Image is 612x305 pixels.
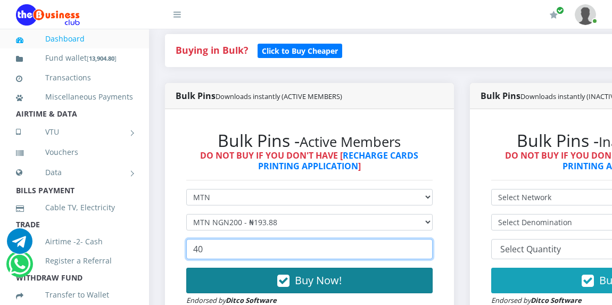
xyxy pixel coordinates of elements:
a: Airtime -2- Cash [16,229,133,254]
strong: Ditco Software [531,295,582,305]
button: Buy Now! [186,268,433,293]
a: Chat for support [9,259,30,277]
a: Dashboard [16,27,133,51]
small: Downloads instantly (ACTIVE MEMBERS) [216,92,342,101]
strong: Bulk Pins [176,90,342,102]
a: Fund wallet[13,904.80] [16,46,133,71]
small: Active Members [300,133,401,151]
a: Register a Referral [16,249,133,273]
a: Data [16,159,133,186]
strong: Ditco Software [226,295,277,305]
img: Logo [16,4,80,26]
a: Transactions [16,65,133,90]
a: Chat for support [7,236,32,254]
h2: Bulk Pins - [186,130,433,151]
i: Renew/Upgrade Subscription [550,11,558,19]
strong: DO NOT BUY IF YOU DON'T HAVE [ ] [200,150,418,171]
a: VTU [16,119,133,145]
a: Miscellaneous Payments [16,85,133,109]
a: Vouchers [16,140,133,164]
a: Cable TV, Electricity [16,195,133,220]
span: Renew/Upgrade Subscription [556,6,564,14]
input: Enter Quantity [186,239,433,259]
img: User [575,4,596,25]
span: Buy Now! [295,273,342,287]
a: Click to Buy Cheaper [258,44,342,56]
a: RECHARGE CARDS PRINTING APPLICATION [258,150,419,171]
small: Endorsed by [186,295,277,305]
b: 13,904.80 [89,54,114,62]
small: [ ] [87,54,117,62]
b: Click to Buy Cheaper [262,46,338,56]
small: Endorsed by [491,295,582,305]
strong: Buying in Bulk? [176,44,248,56]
